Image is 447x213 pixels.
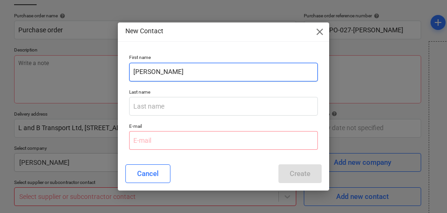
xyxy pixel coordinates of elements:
[129,54,318,62] p: First name
[314,26,325,37] span: close
[400,168,447,213] iframe: Chat Widget
[125,164,170,183] button: Cancel
[129,97,318,116] input: Last name
[137,168,159,180] div: Cancel
[129,131,318,150] input: E-mail
[129,63,318,81] input: First name
[125,26,163,36] p: New Contact
[129,123,318,131] p: E-mail
[129,89,318,97] p: Last name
